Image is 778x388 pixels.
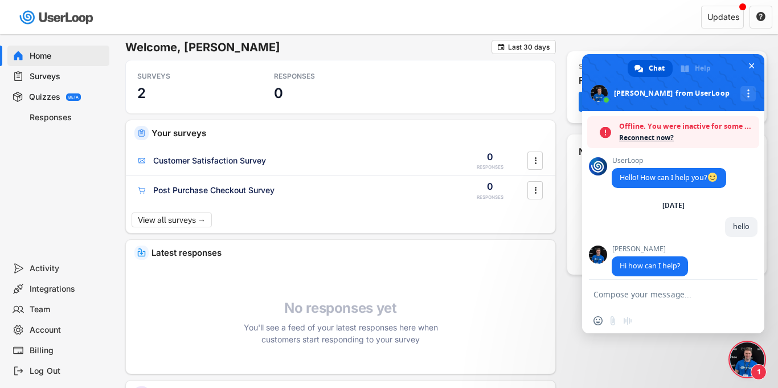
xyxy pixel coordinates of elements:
[151,129,547,137] div: Your surveys
[751,364,767,380] span: 1
[756,12,766,22] button: 
[579,63,620,72] div: Subscription
[534,184,537,196] text: 
[619,132,754,144] span: Reconnect now?
[17,6,97,29] img: userloop-logo-01.svg
[137,84,146,102] h3: 2
[274,72,376,81] div: RESPONSES
[30,112,105,123] div: Responses
[620,173,718,182] span: Hello! How can I help you?
[530,152,541,169] button: 
[477,194,503,201] div: RESPONSES
[740,86,756,101] div: More channels
[534,154,537,166] text: 
[619,121,754,132] span: Offline. You were inactive for some time.
[30,284,105,295] div: Integrations
[30,71,105,82] div: Surveys
[30,51,105,62] div: Home
[68,95,79,99] div: BETA
[30,345,105,356] div: Billing
[125,40,492,55] h6: Welcome, [PERSON_NAME]
[497,43,505,51] button: 
[579,92,755,112] button: Upgrade plan
[274,84,283,102] h3: 0
[579,146,658,158] div: Need help?
[238,300,443,317] h4: No responses yet
[151,248,547,257] div: Latest responses
[579,177,608,200] img: ChatMajor.svg
[730,342,764,377] div: Close chat
[508,44,550,51] div: Last 30 days
[579,232,608,255] img: QuestionMarkInverseMajor.svg
[30,304,105,315] div: Team
[498,43,505,51] text: 
[628,60,673,77] div: Chat
[530,182,541,199] button: 
[137,248,146,257] img: IncomingMajor.svg
[620,261,680,271] span: Hi how can I help?
[649,60,665,77] span: Chat
[746,60,757,72] span: Close chat
[477,164,503,170] div: RESPONSES
[612,245,688,253] span: [PERSON_NAME]
[662,202,685,209] div: [DATE]
[132,213,212,227] button: View all surveys →
[487,150,493,163] div: 0
[487,180,493,193] div: 0
[30,325,105,336] div: Account
[153,185,275,196] div: Post Purchase Checkout Survey
[707,13,739,21] div: Updates
[593,316,603,325] span: Insert an emoji
[153,155,266,166] div: Customer Satisfaction Survey
[612,157,726,165] span: UserLoop
[756,11,765,22] text: 
[30,366,105,377] div: Log Out
[30,263,105,274] div: Activity
[137,72,240,81] div: SURVEYS
[579,75,761,87] div: Free
[733,222,750,231] span: hello
[238,321,443,345] div: You'll see a feed of your latest responses here when customers start responding to your survey
[29,92,60,103] div: Quizzes
[593,289,728,300] textarea: Compose your message...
